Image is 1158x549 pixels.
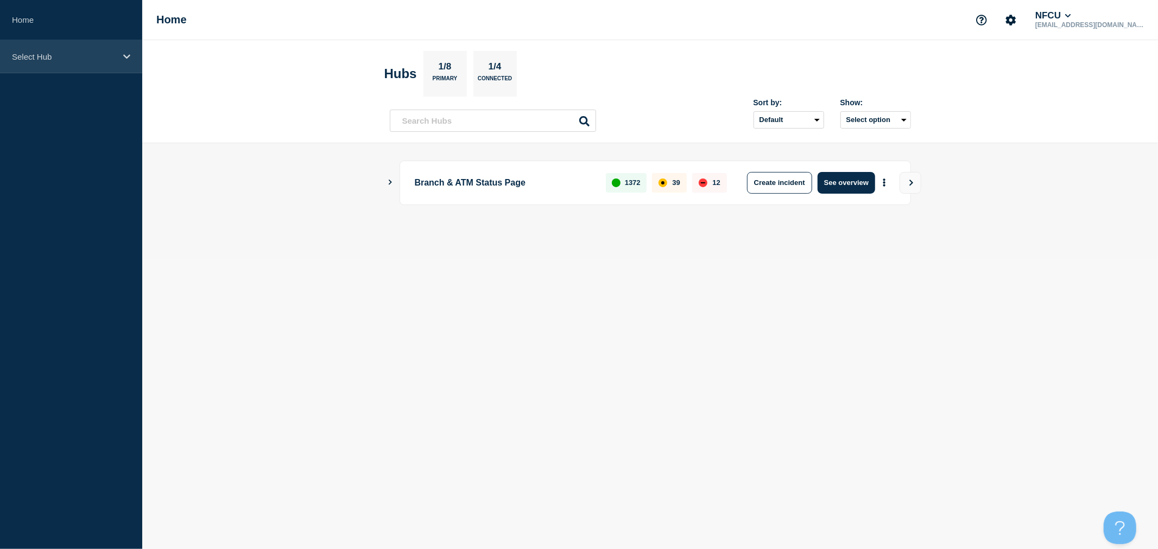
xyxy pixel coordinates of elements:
p: Branch & ATM Status Page [415,172,594,194]
p: 1372 [625,178,641,187]
p: [EMAIL_ADDRESS][DOMAIN_NAME] [1033,21,1146,29]
button: View [900,172,921,194]
input: Search Hubs [390,110,596,132]
div: affected [659,178,667,187]
div: Sort by: [754,98,824,107]
button: Show Connected Hubs [388,178,393,187]
button: Create incident [747,172,812,194]
p: Primary [433,75,458,87]
button: NFCU [1033,10,1073,21]
div: Show: [840,98,911,107]
p: Connected [478,75,512,87]
select: Sort by [754,111,824,129]
h2: Hubs [384,66,417,81]
button: More actions [877,173,891,193]
button: See overview [818,172,875,194]
p: 12 [712,178,720,187]
button: Select option [840,111,911,129]
h1: Home [156,14,187,26]
p: 1/4 [484,61,505,75]
p: 1/8 [434,61,455,75]
p: 39 [672,178,680,187]
p: Select Hub [12,52,116,61]
div: up [612,178,621,187]
button: Support [970,9,993,31]
div: down [699,178,707,187]
iframe: Help Scout Beacon - Open [1104,512,1136,544]
button: Account settings [999,9,1022,31]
